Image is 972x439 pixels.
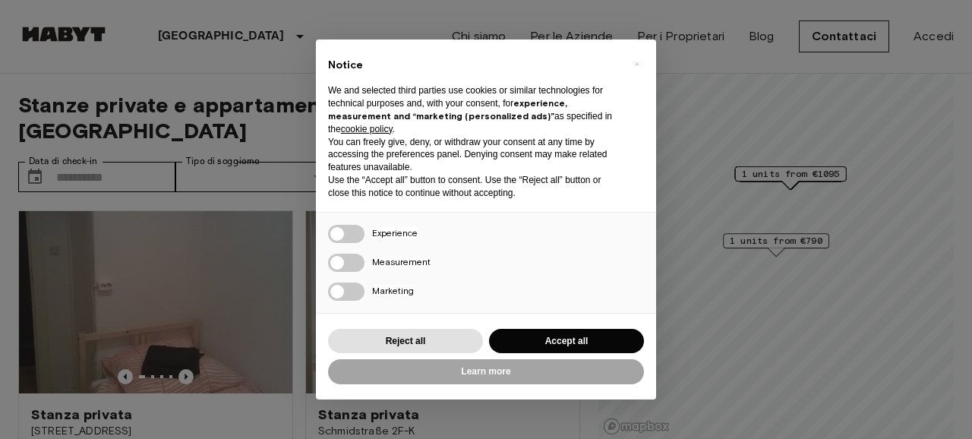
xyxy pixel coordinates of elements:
[624,52,649,76] button: Close this notice
[372,256,431,267] span: Measurement
[489,329,644,354] button: Accept all
[328,174,620,200] p: Use the “Accept all” button to consent. Use the “Reject all” button or close this notice to conti...
[372,227,418,238] span: Experience
[634,55,639,73] span: ×
[328,359,644,384] button: Learn more
[328,97,567,122] strong: experience, measurement and “marketing (personalized ads)”
[341,124,393,134] a: cookie policy
[328,58,620,73] h2: Notice
[328,136,620,174] p: You can freely give, deny, or withdraw your consent at any time by accessing the preferences pane...
[372,285,414,296] span: Marketing
[328,84,620,135] p: We and selected third parties use cookies or similar technologies for technical purposes and, wit...
[328,329,483,354] button: Reject all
